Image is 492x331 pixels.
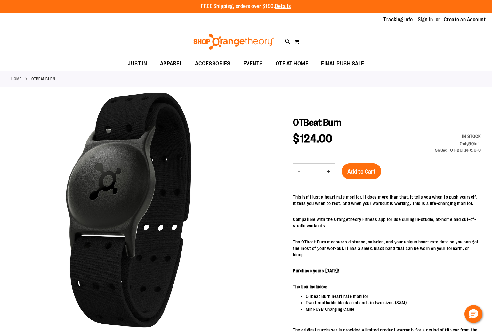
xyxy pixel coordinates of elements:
[306,293,481,300] li: OTbeat Burn heart rate monitor
[450,147,481,153] div: OT-BURN-6.0-C
[418,16,433,23] a: Sign In
[243,56,263,71] span: EVENTS
[306,306,481,312] li: Mini-USB Charging Cable
[11,92,246,327] img: Main view of OTBeat Burn 6.0-C
[293,194,481,207] p: This isn't just a heart rate monitor. It does more than that. It tells you when to push yourself....
[276,56,309,71] span: OTF AT HOME
[293,284,327,289] b: The box includes:
[306,300,481,306] li: Two breathable black armbands in two sizes (S&M)
[11,93,246,329] div: Main view of OTBeat Burn 6.0-C
[342,163,381,179] button: Add to Cart
[237,56,269,71] a: EVENTS
[293,132,333,145] span: $124.00
[322,164,335,180] button: Increase product quantity
[192,34,275,50] img: Shop Orangetheory
[121,56,154,71] a: JUST IN
[293,216,481,229] p: Compatible with the Orangetheory Fitness app for use during in-studio, at-home and out-of-studio ...
[293,117,342,128] span: OTBeat Burn
[435,140,481,147] div: Only 90 left
[315,56,371,71] a: FINAL PUSH SALE
[128,56,147,71] span: JUST IN
[435,133,481,140] div: Availability
[464,305,482,323] button: Hello, have a question? Let’s chat.
[293,268,339,273] b: Purchase yours [DATE]!
[11,93,246,329] div: carousel
[347,168,375,175] span: Add to Cart
[444,16,486,23] a: Create an Account
[195,56,230,71] span: ACCESSORIES
[11,76,21,82] a: Home
[189,56,237,71] a: ACCESSORIES
[305,164,322,179] input: Product quantity
[154,56,189,71] a: APPAREL
[293,239,481,258] p: The OTbeat Burn measures distance, calories, and your unique heart rate data so you can get the m...
[462,134,481,139] span: In stock
[468,141,474,146] strong: 90
[160,56,182,71] span: APPAREL
[275,4,291,9] a: Details
[269,56,315,71] a: OTF AT HOME
[31,76,55,82] strong: OTBeat Burn
[435,148,448,153] strong: SKU
[383,16,413,23] a: Tracking Info
[321,56,364,71] span: FINAL PUSH SALE
[201,3,291,10] p: FREE Shipping, orders over $150.
[293,164,305,180] button: Decrease product quantity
